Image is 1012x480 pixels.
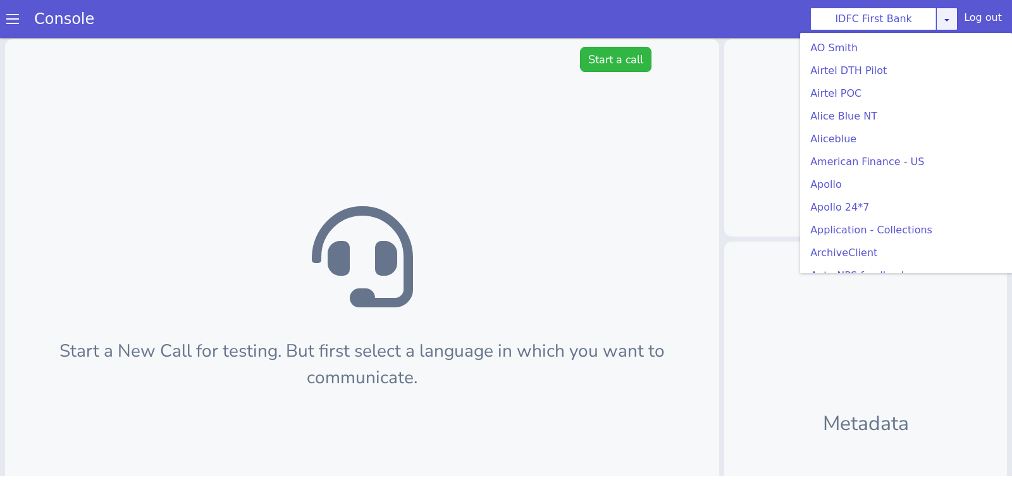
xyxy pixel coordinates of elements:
[805,152,1007,172] a: American Finance - US
[805,243,1007,263] a: ArchiveClient
[805,175,1007,195] a: Apollo
[805,61,1007,81] a: Airtel DTH Pilot
[805,106,1007,126] a: Alice Blue NT
[810,8,937,30] button: IDFC First Bank
[25,304,699,357] p: Start a New Call for testing. But first select a language in which you want to communicate.
[805,83,1007,104] a: Airtel POC
[580,13,651,38] button: Start a call
[744,90,987,120] p: Alternatives
[805,266,1007,286] a: Auto NPS feedback
[744,374,987,405] p: Metadata
[19,10,109,28] a: Console
[805,220,1007,240] a: Application - Collections
[805,197,1007,218] a: Apollo 24*7
[964,10,1002,30] div: Log out
[805,129,1007,149] a: Aliceblue
[805,38,1007,58] a: AO Smith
